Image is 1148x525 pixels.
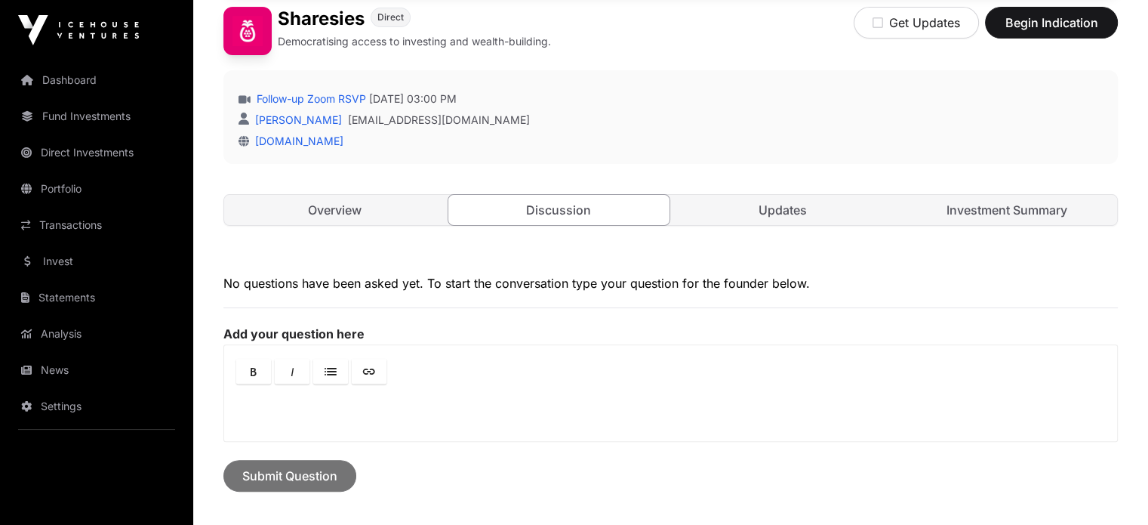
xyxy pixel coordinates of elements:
[12,136,181,169] a: Direct Investments
[985,7,1118,39] button: Begin Indication
[12,208,181,242] a: Transactions
[252,113,342,126] a: [PERSON_NAME]
[12,390,181,423] a: Settings
[12,354,181,387] a: News
[223,7,272,55] img: Sharesies
[12,317,181,351] a: Analysis
[854,7,979,39] button: Get Updates
[369,91,457,107] span: [DATE] 03:00 PM
[249,134,343,147] a: [DOMAIN_NAME]
[985,22,1118,37] a: Begin Indication
[224,195,445,225] a: Overview
[12,281,181,314] a: Statements
[254,91,366,107] a: Follow-up Zoom RSVP
[348,113,530,128] a: [EMAIL_ADDRESS][DOMAIN_NAME]
[278,7,365,31] h1: Sharesies
[1073,452,1148,525] iframe: Chat Widget
[352,359,386,384] a: Link
[313,359,348,384] a: Lists
[223,274,1118,292] p: No questions have been asked yet. To start the conversation type your question for the founder be...
[18,15,139,45] img: Icehouse Ventures Logo
[236,359,271,384] a: Bold
[377,11,404,23] span: Direct
[896,195,1117,225] a: Investment Summary
[12,172,181,205] a: Portfolio
[1004,14,1099,32] span: Begin Indication
[278,34,551,49] p: Democratising access to investing and wealth-building.
[12,63,181,97] a: Dashboard
[12,245,181,278] a: Invest
[275,359,309,384] a: Italic
[223,326,1118,341] label: Add your question here
[448,194,670,226] a: Discussion
[672,195,894,225] a: Updates
[12,100,181,133] a: Fund Investments
[224,195,1117,225] nav: Tabs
